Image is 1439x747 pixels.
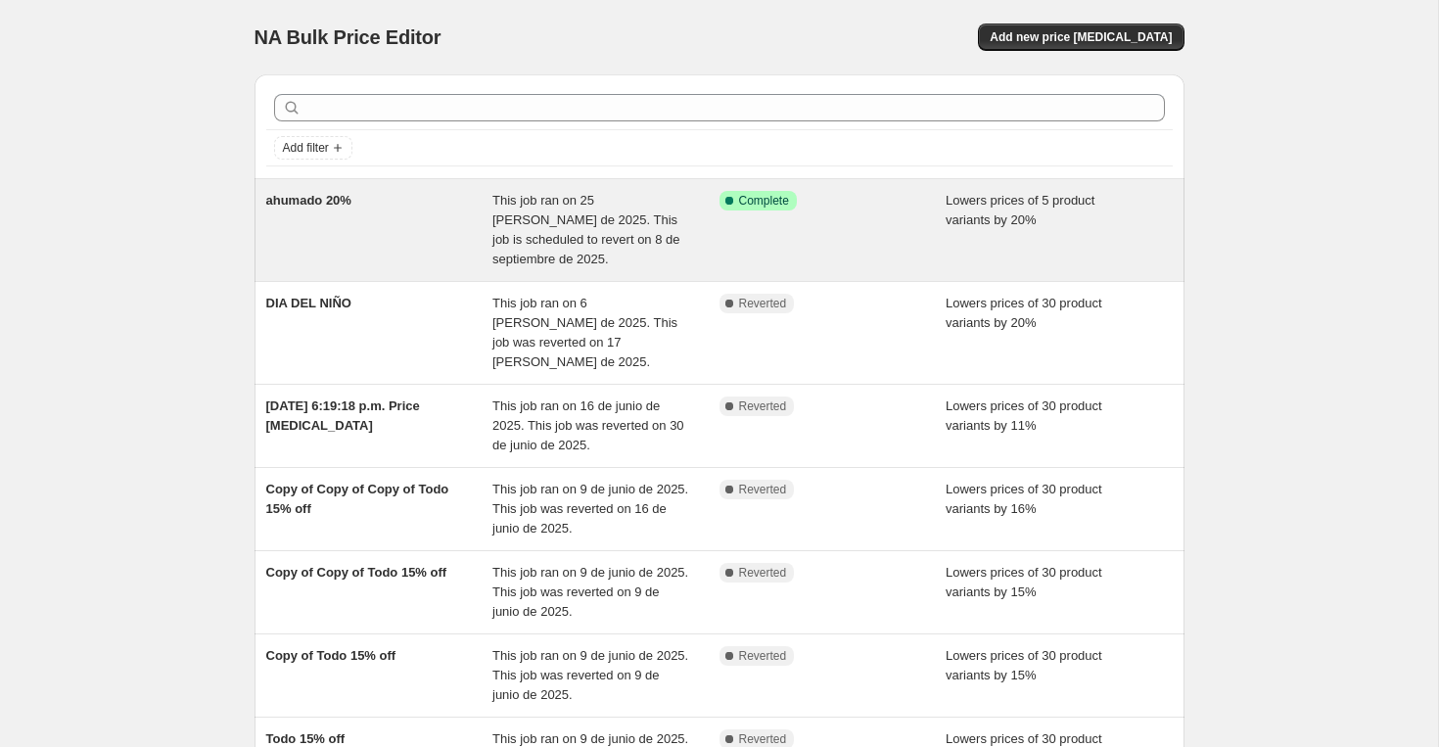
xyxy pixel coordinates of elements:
[739,731,787,747] span: Reverted
[946,482,1102,516] span: Lowers prices of 30 product variants by 16%
[739,296,787,311] span: Reverted
[946,193,1094,227] span: Lowers prices of 5 product variants by 20%
[990,29,1172,45] span: Add new price [MEDICAL_DATA]
[492,296,677,369] span: This job ran on 6 [PERSON_NAME] de 2025. This job was reverted on 17 [PERSON_NAME] de 2025.
[492,193,680,266] span: This job ran on 25 [PERSON_NAME] de 2025. This job is scheduled to revert on 8 de septiembre de 2...
[266,193,351,208] span: ahumado 20%
[255,26,441,48] span: NA Bulk Price Editor
[492,398,684,452] span: This job ran on 16 de junio de 2025. This job was reverted on 30 de junio de 2025.
[492,482,688,536] span: This job ran on 9 de junio de 2025. This job was reverted on 16 de junio de 2025.
[266,296,351,310] span: DIA DEL NIÑO
[266,482,449,516] span: Copy of Copy of Copy of Todo 15% off
[946,648,1102,682] span: Lowers prices of 30 product variants by 15%
[978,23,1184,51] button: Add new price [MEDICAL_DATA]
[739,398,787,414] span: Reverted
[946,296,1102,330] span: Lowers prices of 30 product variants by 20%
[266,648,396,663] span: Copy of Todo 15% off
[492,565,688,619] span: This job ran on 9 de junio de 2025. This job was reverted on 9 de junio de 2025.
[946,565,1102,599] span: Lowers prices of 30 product variants by 15%
[266,565,447,580] span: Copy of Copy of Todo 15% off
[739,648,787,664] span: Reverted
[283,140,329,156] span: Add filter
[739,565,787,581] span: Reverted
[266,398,420,433] span: [DATE] 6:19:18 p.m. Price [MEDICAL_DATA]
[274,136,352,160] button: Add filter
[739,193,789,209] span: Complete
[266,731,346,746] span: Todo 15% off
[946,398,1102,433] span: Lowers prices of 30 product variants by 11%
[739,482,787,497] span: Reverted
[492,648,688,702] span: This job ran on 9 de junio de 2025. This job was reverted on 9 de junio de 2025.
